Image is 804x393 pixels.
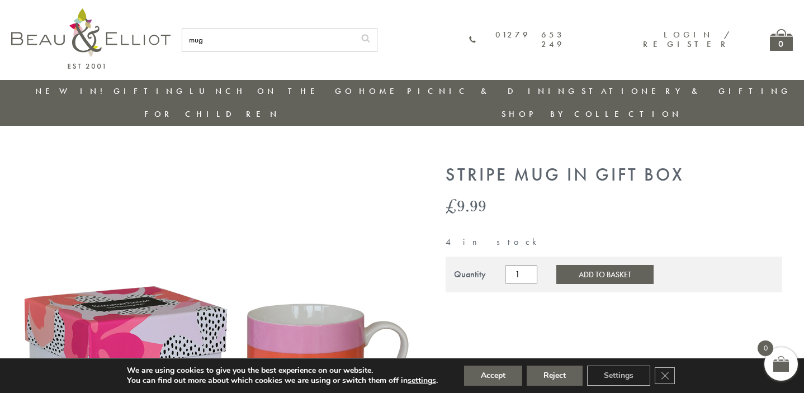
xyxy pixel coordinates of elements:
button: Reject [527,366,583,386]
a: Home [359,86,404,97]
a: Lunch On The Go [190,86,355,97]
iframe: Secure express checkout frame [443,299,613,326]
bdi: 9.99 [446,194,486,217]
div: Quantity [454,269,486,280]
a: Login / Register [643,29,731,50]
input: Product quantity [505,266,537,283]
button: Settings [587,366,650,386]
button: settings [408,376,436,386]
a: For Children [144,108,280,120]
span: 0 [758,340,773,356]
button: Add to Basket [556,265,654,284]
p: You can find out more about which cookies we are using or switch them off in . [127,376,438,386]
a: 0 [770,29,793,51]
button: Accept [464,366,522,386]
a: Stationery & Gifting [581,86,791,97]
button: Close GDPR Cookie Banner [655,367,675,384]
a: Shop by collection [502,108,682,120]
a: 01279 653 249 [469,30,565,50]
input: SEARCH [182,29,354,51]
h1: Stripe Mug in Gift Box [446,165,782,186]
iframe: Secure express checkout frame [614,299,784,304]
a: New in! [35,86,110,97]
span: £ [446,194,457,217]
p: We are using cookies to give you the best experience on our website. [127,366,438,376]
img: logo [11,8,171,69]
a: Picnic & Dining [407,86,578,97]
p: 4 in stock [446,237,782,247]
a: Gifting [113,86,186,97]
